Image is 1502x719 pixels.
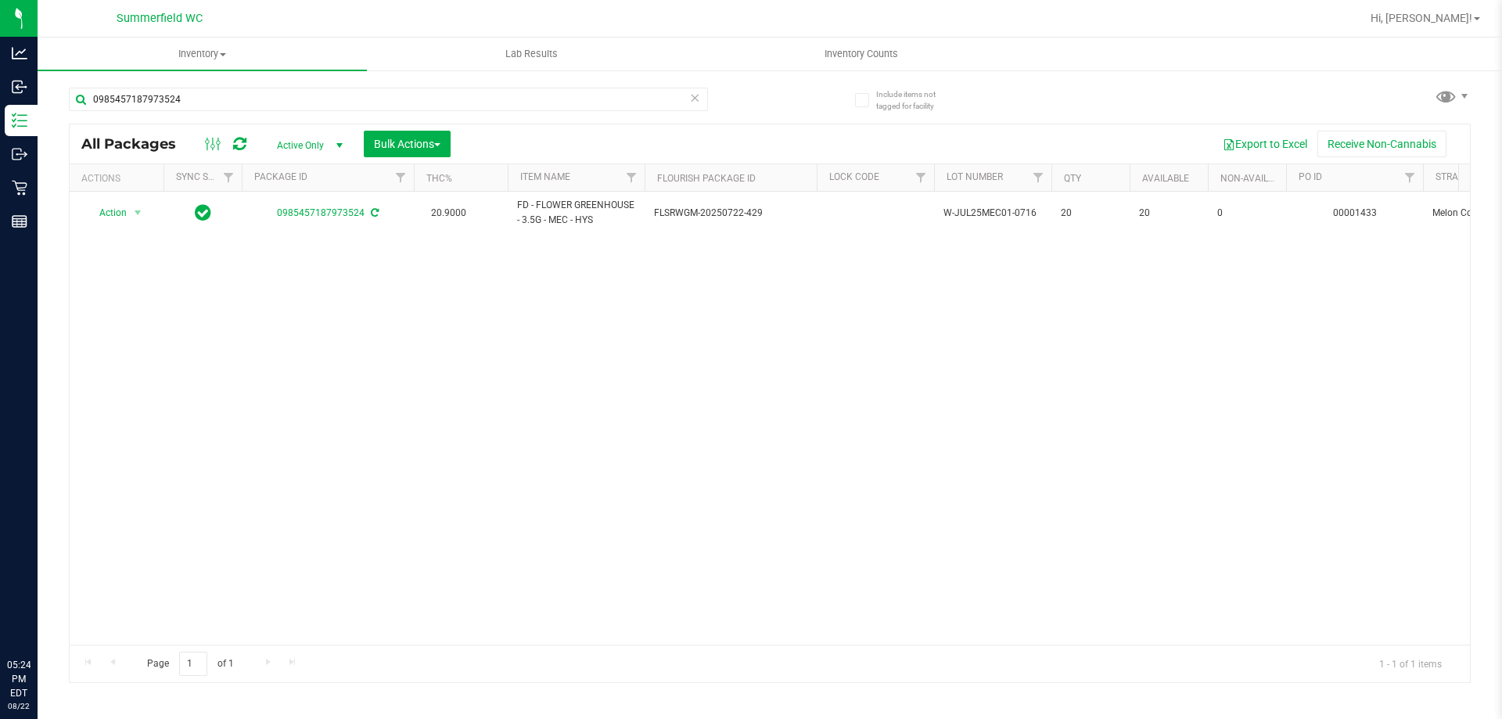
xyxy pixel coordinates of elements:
[367,38,696,70] a: Lab Results
[81,135,192,153] span: All Packages
[1064,173,1081,184] a: Qty
[388,164,414,191] a: Filter
[7,700,31,712] p: 08/22
[254,171,307,182] a: Package ID
[1436,171,1468,182] a: Strain
[16,594,63,641] iframe: Resource center
[517,198,635,228] span: FD - FLOWER GREENHOUSE - 3.5G - MEC - HYS
[85,202,128,224] span: Action
[38,47,367,61] span: Inventory
[12,214,27,229] inline-svg: Reports
[81,173,157,184] div: Actions
[179,652,207,676] input: 1
[943,206,1042,221] span: W-JUL25MEC01-0716
[12,45,27,61] inline-svg: Analytics
[1333,207,1377,218] a: 00001433
[69,88,708,111] input: Search Package ID, Item Name, SKU, Lot or Part Number...
[423,202,474,225] span: 20.9000
[1213,131,1317,157] button: Export to Excel
[947,171,1003,182] a: Lot Number
[803,47,919,61] span: Inventory Counts
[1220,173,1290,184] a: Non-Available
[1317,131,1446,157] button: Receive Non-Cannabis
[38,38,367,70] a: Inventory
[876,88,954,112] span: Include items not tagged for facility
[277,207,365,218] a: 0985457187973524
[696,38,1026,70] a: Inventory Counts
[12,180,27,196] inline-svg: Retail
[908,164,934,191] a: Filter
[1142,173,1189,184] a: Available
[829,171,879,182] a: Lock Code
[520,171,570,182] a: Item Name
[364,131,451,157] button: Bulk Actions
[1217,206,1277,221] span: 0
[657,173,756,184] a: Flourish Package ID
[12,79,27,95] inline-svg: Inbound
[117,12,203,25] span: Summerfield WC
[1061,206,1120,221] span: 20
[689,88,700,108] span: Clear
[216,164,242,191] a: Filter
[1371,12,1472,24] span: Hi, [PERSON_NAME]!
[12,146,27,162] inline-svg: Outbound
[1397,164,1423,191] a: Filter
[654,206,807,221] span: FLSRWGM-20250722-429
[1026,164,1051,191] a: Filter
[1367,652,1454,675] span: 1 - 1 of 1 items
[195,202,211,224] span: In Sync
[128,202,148,224] span: select
[134,652,246,676] span: Page of 1
[1139,206,1198,221] span: 20
[426,173,452,184] a: THC%
[619,164,645,191] a: Filter
[484,47,579,61] span: Lab Results
[176,171,236,182] a: Sync Status
[368,207,379,218] span: Sync from Compliance System
[1299,171,1322,182] a: PO ID
[374,138,440,150] span: Bulk Actions
[7,658,31,700] p: 05:24 PM EDT
[12,113,27,128] inline-svg: Inventory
